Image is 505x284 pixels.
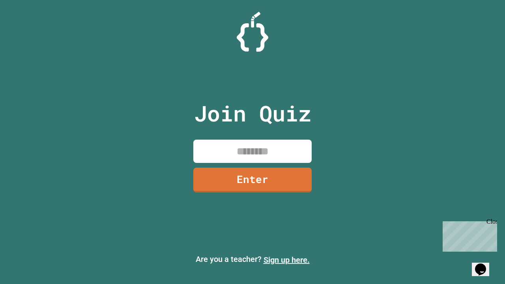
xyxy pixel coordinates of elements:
iframe: chat widget [472,252,497,276]
a: Sign up here. [264,255,310,265]
img: Logo.svg [237,12,268,52]
p: Are you a teacher? [6,253,499,266]
a: Enter [193,168,312,192]
iframe: chat widget [440,218,497,252]
div: Chat with us now!Close [3,3,54,50]
p: Join Quiz [194,97,311,130]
